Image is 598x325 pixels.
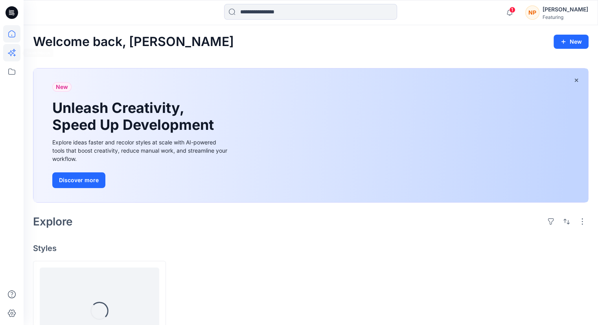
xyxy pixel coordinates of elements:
h4: Styles [33,244,589,253]
div: NP [525,6,539,20]
button: Discover more [52,172,105,188]
span: New [56,82,68,92]
a: Discover more [52,172,229,188]
div: [PERSON_NAME] [543,5,588,14]
h1: Unleash Creativity, Speed Up Development [52,100,217,133]
h2: Explore [33,215,73,228]
div: Featuring [543,14,588,20]
button: New [554,35,589,49]
span: 1 [509,7,515,13]
h2: Welcome back, [PERSON_NAME] [33,35,234,49]
div: Explore ideas faster and recolor styles at scale with AI-powered tools that boost creativity, red... [52,138,229,163]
